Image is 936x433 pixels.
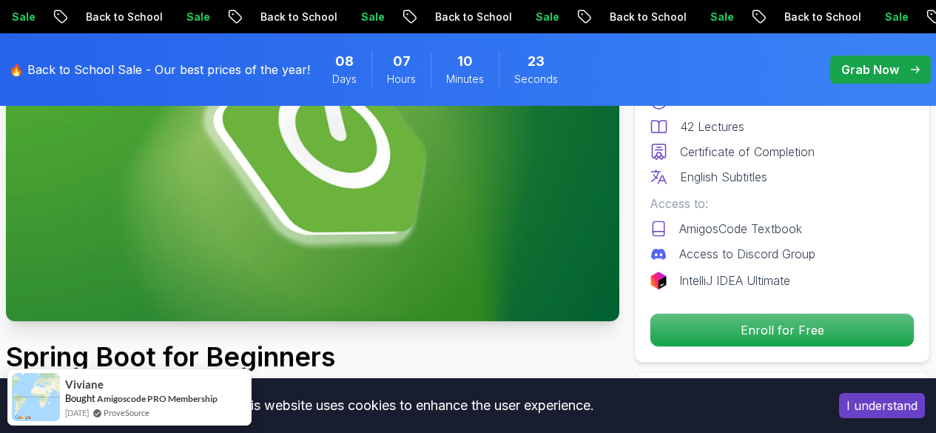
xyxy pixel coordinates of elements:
[65,392,95,404] span: Bought
[680,168,767,186] p: English Subtitles
[393,51,411,72] span: 7 Hours
[650,313,915,347] button: Enroll for Free
[680,143,815,161] p: Certificate of Completion
[528,51,545,72] span: 23 Seconds
[772,10,872,24] p: Back to School
[11,389,817,422] div: This website uses cookies to enhance the user experience.
[872,10,920,24] p: Sale
[839,393,925,418] button: Accept cookies
[332,72,357,87] span: Days
[6,342,539,372] h1: Spring Boot for Beginners
[104,406,149,419] a: ProveSource
[248,10,349,24] p: Back to School
[679,245,815,263] p: Access to Discord Group
[422,10,523,24] p: Back to School
[457,51,473,72] span: 10 Minutes
[514,72,558,87] span: Seconds
[523,10,570,24] p: Sale
[65,378,104,391] span: Viviane
[12,373,60,421] img: provesource social proof notification image
[597,10,698,24] p: Back to School
[679,272,790,289] p: IntelliJ IDEA Ultimate
[65,406,89,419] span: [DATE]
[97,393,218,404] a: Amigoscode PRO Membership
[679,220,802,238] p: AmigosCode Textbook
[698,10,745,24] p: Sale
[650,314,914,346] p: Enroll for Free
[841,61,899,78] p: Grab Now
[9,61,310,78] p: 🔥 Back to School Sale - Our best prices of the year!
[73,10,174,24] p: Back to School
[387,72,416,87] span: Hours
[446,72,484,87] span: Minutes
[349,10,396,24] p: Sale
[174,10,221,24] p: Sale
[650,195,915,212] p: Access to:
[650,272,667,289] img: jetbrains logo
[680,118,744,135] p: 42 Lectures
[335,51,354,72] span: 8 Days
